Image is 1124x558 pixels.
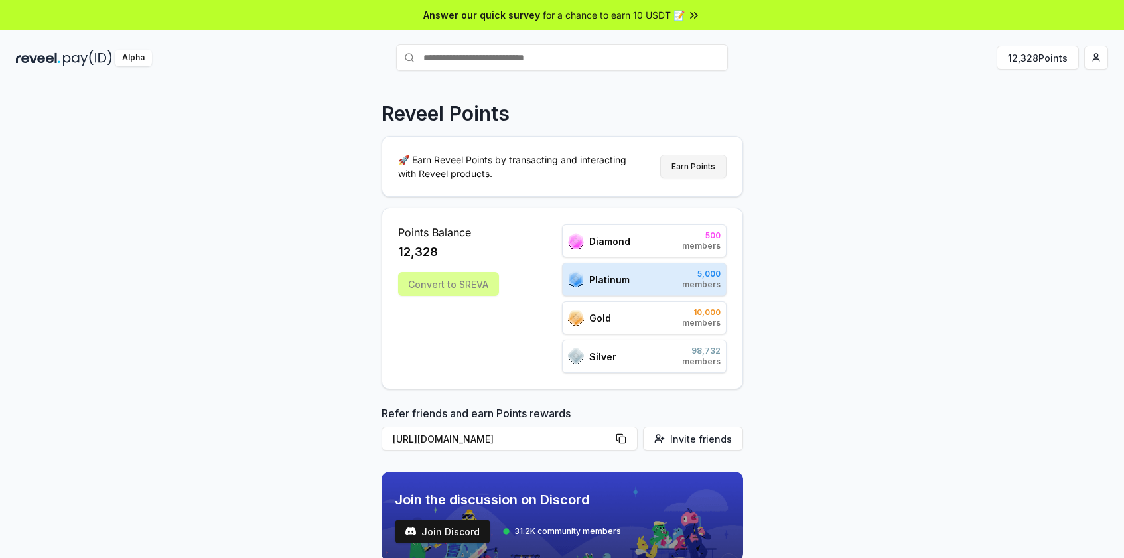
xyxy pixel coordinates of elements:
[398,153,637,180] p: 🚀 Earn Reveel Points by transacting and interacting with Reveel products.
[395,490,621,509] span: Join the discussion on Discord
[682,230,721,241] span: 500
[395,520,490,543] a: testJoin Discord
[16,50,60,66] img: reveel_dark
[568,348,584,365] img: ranks_icon
[421,525,480,539] span: Join Discord
[423,8,540,22] span: Answer our quick survey
[589,273,630,287] span: Platinum
[398,243,438,261] span: 12,328
[398,224,499,240] span: Points Balance
[589,350,616,364] span: Silver
[682,318,721,328] span: members
[63,50,112,66] img: pay_id
[568,310,584,326] img: ranks_icon
[682,279,721,290] span: members
[682,346,721,356] span: 98,732
[543,8,685,22] span: for a chance to earn 10 USDT 📝
[514,526,621,537] span: 31.2K community members
[405,526,416,537] img: test
[682,269,721,279] span: 5,000
[382,405,743,456] div: Refer friends and earn Points rewards
[568,233,584,249] img: ranks_icon
[115,50,152,66] div: Alpha
[589,311,611,325] span: Gold
[589,234,630,248] span: Diamond
[670,432,732,446] span: Invite friends
[643,427,743,451] button: Invite friends
[997,46,1079,70] button: 12,328Points
[682,356,721,367] span: members
[568,271,584,288] img: ranks_icon
[660,155,727,178] button: Earn Points
[382,102,510,125] p: Reveel Points
[395,520,490,543] button: Join Discord
[682,307,721,318] span: 10,000
[382,427,638,451] button: [URL][DOMAIN_NAME]
[682,241,721,251] span: members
